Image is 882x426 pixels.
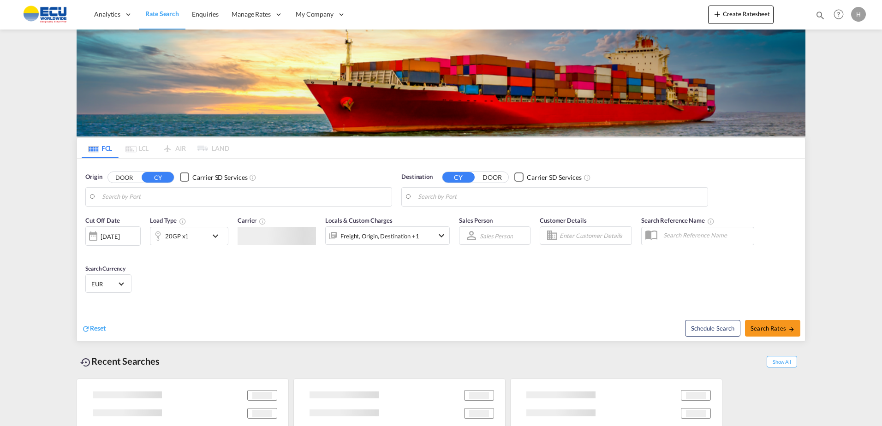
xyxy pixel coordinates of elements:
span: Analytics [94,10,120,19]
input: Search Reference Name [659,228,754,242]
input: Search by Port [102,190,387,204]
md-icon: icon-plus 400-fg [712,8,723,19]
div: icon-refreshReset [82,324,106,334]
md-icon: icon-refresh [82,325,90,333]
md-select: Sales Person [479,229,514,243]
button: CY [442,172,475,183]
div: H [851,7,866,22]
span: Search Reference Name [641,217,715,224]
md-icon: Unchecked: Search for CY (Container Yard) services for all selected carriers.Checked : Search for... [584,174,591,181]
span: Reset [90,324,106,332]
md-icon: Unchecked: Search for CY (Container Yard) services for all selected carriers.Checked : Search for... [249,174,256,181]
div: Help [831,6,851,23]
span: Origin [85,172,102,182]
div: Recent Searches [77,351,163,372]
md-icon: icon-arrow-right [788,326,795,332]
button: CY [142,172,174,183]
span: Sales Person [459,217,493,224]
input: Enter Customer Details [560,229,629,243]
span: Cut Off Date [85,217,120,224]
span: Search Rates [751,325,795,332]
button: Search Ratesicon-arrow-right [745,320,800,337]
md-pagination-wrapper: Use the left and right arrow keys to navigate between tabs [82,138,229,158]
span: Load Type [150,217,186,224]
button: Note: By default Schedule search will only considerorigin ports, destination ports and cut off da... [685,320,740,337]
md-checkbox: Checkbox No Ink [180,172,247,182]
div: Freight Origin Destination Factory Stuffing [340,230,419,243]
md-icon: Your search will be saved by the below given name [707,218,715,225]
md-checkbox: Checkbox No Ink [514,172,582,182]
img: LCL+%26+FCL+BACKGROUND.png [77,30,805,136]
span: Customer Details [540,217,586,224]
span: Rate Search [145,10,179,18]
div: Freight Origin Destination Factory Stuffingicon-chevron-down [325,226,450,245]
span: EUR [91,280,117,288]
button: DOOR [476,172,508,183]
md-icon: icon-backup-restore [80,357,91,368]
div: 20GP x1 [165,230,189,243]
div: 20GP x1icon-chevron-down [150,227,228,245]
button: icon-plus 400-fgCreate Ratesheet [708,6,774,24]
span: Locals & Custom Charges [325,217,393,224]
input: Search by Port [418,190,703,204]
div: Origin DOOR CY Checkbox No InkUnchecked: Search for CY (Container Yard) services for all selected... [77,159,805,341]
span: My Company [296,10,334,19]
md-icon: icon-magnify [815,10,825,20]
span: Help [831,6,846,22]
div: [DATE] [85,226,141,246]
md-icon: icon-chevron-down [436,230,447,241]
span: Enquiries [192,10,219,18]
span: Carrier [238,217,266,224]
md-icon: icon-chevron-down [210,231,226,242]
md-select: Select Currency: € EUREuro [90,277,126,290]
div: Carrier SD Services [192,173,247,182]
md-datepicker: Select [85,245,92,257]
div: [DATE] [101,232,119,241]
md-tab-item: FCL [82,138,119,158]
img: 6cccb1402a9411edb762cf9624ab9cda.png [14,4,76,25]
button: DOOR [108,172,140,183]
span: Manage Rates [232,10,271,19]
span: Search Currency [85,265,125,272]
md-icon: The selected Trucker/Carrierwill be displayed in the rate results If the rates are from another f... [259,218,266,225]
span: Show All [767,356,797,367]
span: Destination [401,172,433,182]
md-icon: icon-information-outline [179,218,186,225]
div: Carrier SD Services [527,173,582,182]
div: icon-magnify [815,10,825,24]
